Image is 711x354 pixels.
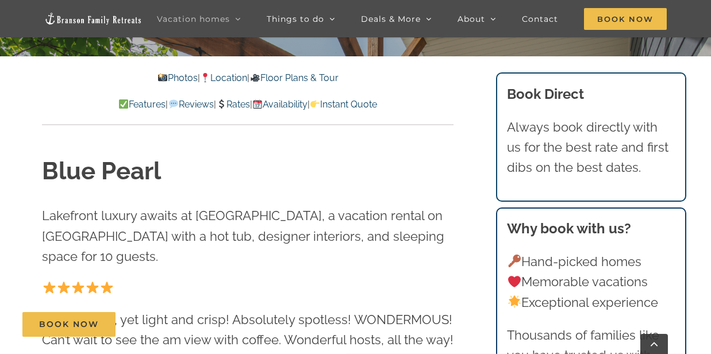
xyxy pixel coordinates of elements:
[42,208,444,263] span: Lakefront luxury awaits at [GEOGRAPHIC_DATA], a vacation rental on [GEOGRAPHIC_DATA] with a hot t...
[249,72,338,83] a: Floor Plans & Tour
[157,72,198,83] a: Photos
[267,15,324,23] span: Things to do
[44,12,142,25] img: Branson Family Retreats Logo
[216,99,250,110] a: Rates
[168,99,213,110] a: Reviews
[39,320,99,329] span: Book Now
[119,99,128,109] img: ✅
[508,275,521,288] img: ❤️
[43,281,56,294] img: ⭐️
[508,295,521,308] img: 🌟
[507,218,675,239] h3: Why book with us?
[507,252,675,313] p: Hand-picked homes Memorable vacations Exceptional experience
[158,73,167,82] img: 📸
[310,99,320,109] img: 👉
[169,99,178,109] img: 💬
[508,255,521,267] img: 🔑
[310,99,377,110] a: Instant Quote
[200,72,247,83] a: Location
[584,8,667,30] span: Book Now
[42,71,453,86] p: | |
[118,99,166,110] a: Features
[86,281,99,294] img: ⭐️
[57,281,70,294] img: ⭐️
[252,99,308,110] a: Availability
[522,15,558,23] span: Contact
[507,117,675,178] p: Always book directly with us for the best rate and first dibs on the best dates.
[507,84,675,105] h3: Book Direct
[361,15,421,23] span: Deals & More
[42,97,453,112] p: | | | |
[253,99,262,109] img: 📆
[42,310,453,350] p: Stellar! Cozy, yet light and crisp! Absolutely spotless! WONDERMOUS! Can’t wait to see the am vie...
[101,281,113,294] img: ⭐️
[22,312,116,337] a: Book Now
[217,99,226,109] img: 💲
[458,15,485,23] span: About
[42,155,453,188] h1: Blue Pearl
[251,73,260,82] img: 🎥
[157,15,230,23] span: Vacation homes
[72,281,84,294] img: ⭐️
[201,73,210,82] img: 📍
